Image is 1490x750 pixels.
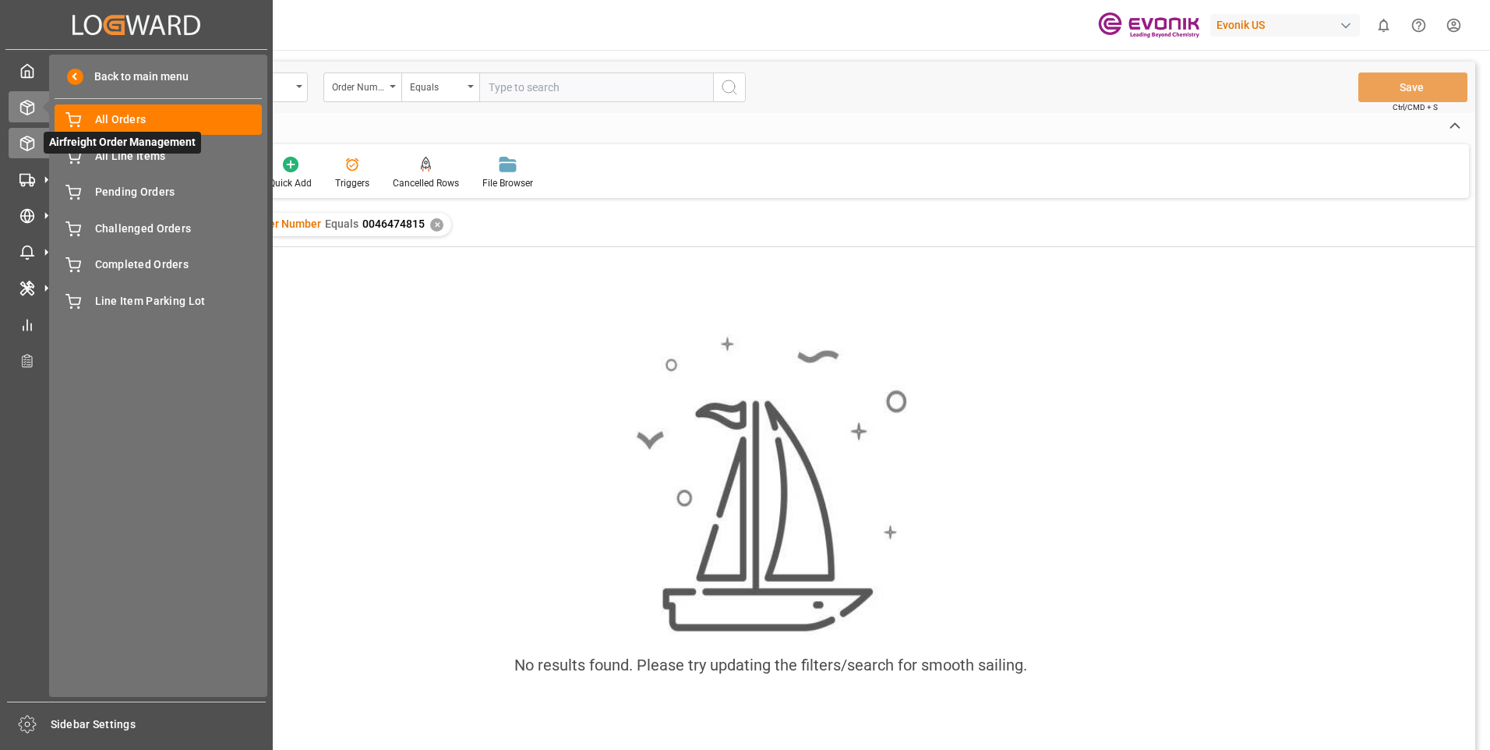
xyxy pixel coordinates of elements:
[1210,14,1360,37] div: Evonik US
[430,218,443,232] div: ✕
[55,213,262,243] a: Challenged Orders
[393,176,459,190] div: Cancelled Rows
[95,256,263,273] span: Completed Orders
[83,69,189,85] span: Back to main menu
[55,140,262,171] a: All Line Items
[55,249,262,280] a: Completed Orders
[9,309,264,339] a: My Reports
[44,132,201,154] span: Airfreight Order Management
[362,218,425,230] span: 0046474815
[95,221,263,237] span: Challenged Orders
[95,293,263,310] span: Line Item Parking Lot
[1401,8,1436,43] button: Help Center
[55,104,262,135] a: All Orders
[1366,8,1401,43] button: show 0 new notifications
[479,73,713,102] input: Type to search
[514,653,1027,677] div: No results found. Please try updating the filters/search for smooth sailing.
[1098,12,1199,39] img: Evonik-brand-mark-Deep-Purple-RGB.jpeg_1700498283.jpeg
[55,285,262,316] a: Line Item Parking Lot
[634,334,907,635] img: smooth_sailing.jpeg
[95,184,263,200] span: Pending Orders
[410,76,463,94] div: Equals
[332,76,385,94] div: Order Number
[1210,10,1366,40] button: Evonik US
[713,73,746,102] button: search button
[51,716,267,733] span: Sidebar Settings
[95,111,263,128] span: All Orders
[9,55,264,86] a: My Cockpit
[9,345,264,376] a: Transport Planner
[325,218,358,230] span: Equals
[482,176,533,190] div: File Browser
[1358,73,1467,102] button: Save
[95,148,263,165] span: All Line Items
[1393,101,1438,113] span: Ctrl/CMD + S
[401,73,479,102] button: open menu
[55,177,262,207] a: Pending Orders
[335,176,369,190] div: Triggers
[269,176,312,190] div: Quick Add
[323,73,401,102] button: open menu
[251,218,321,230] span: Order Number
